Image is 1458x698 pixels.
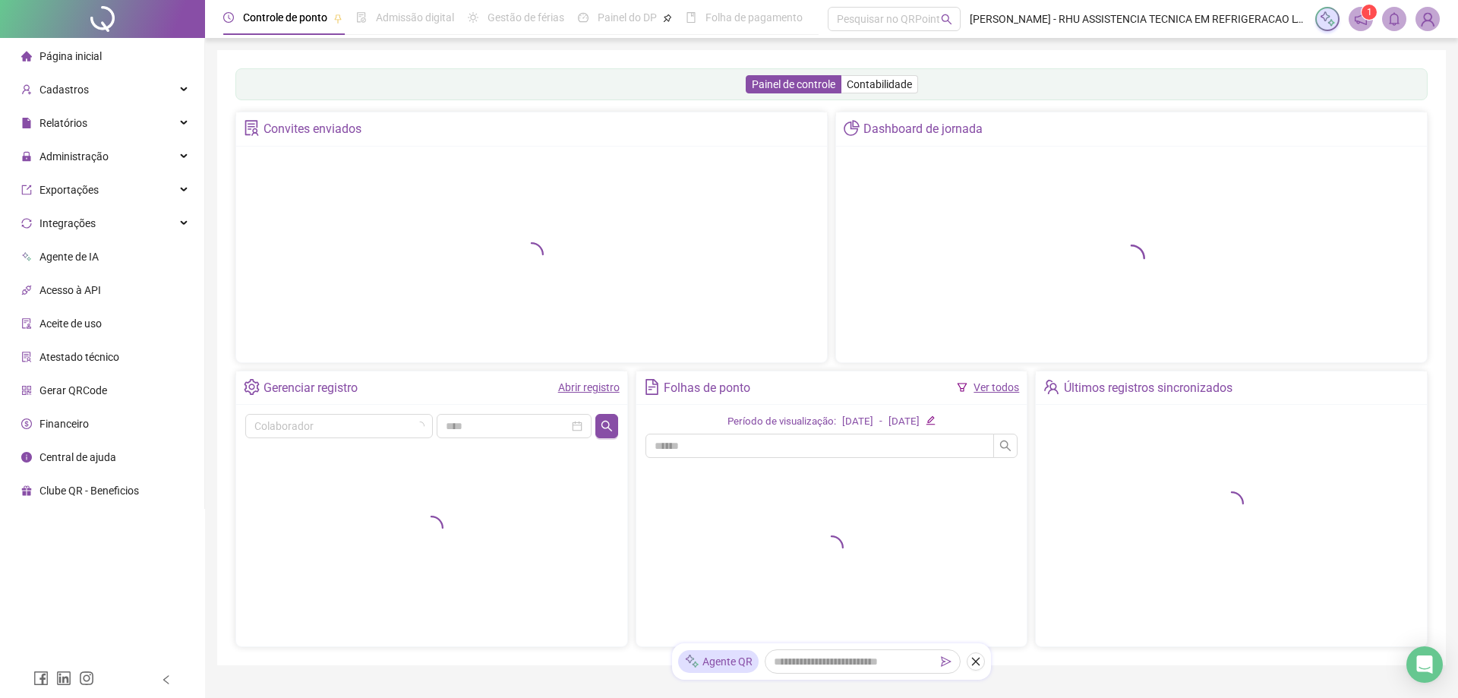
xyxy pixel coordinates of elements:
[842,414,873,430] div: [DATE]
[1362,5,1377,20] sup: 1
[21,452,32,463] span: info-circle
[1416,8,1439,30] img: 91814
[863,116,983,142] div: Dashboard de jornada
[223,12,234,23] span: clock-circle
[39,485,139,497] span: Clube QR - Beneficios
[705,11,803,24] span: Folha de pagamento
[21,385,32,396] span: qrcode
[39,351,119,363] span: Atestado técnico
[21,285,32,295] span: api
[727,414,836,430] div: Período de visualização:
[33,671,49,686] span: facebook
[970,656,981,667] span: close
[21,51,32,62] span: home
[415,422,424,431] span: loading
[1319,11,1336,27] img: sparkle-icon.fc2bf0ac1784a2077858766a79e2daf3.svg
[419,516,443,540] span: loading
[39,384,107,396] span: Gerar QRCode
[244,379,260,395] span: setting
[926,415,936,425] span: edit
[39,150,109,163] span: Administração
[21,151,32,162] span: lock
[21,485,32,496] span: gift
[1118,245,1145,272] span: loading
[1354,12,1368,26] span: notification
[1387,12,1401,26] span: bell
[819,535,844,560] span: loading
[957,382,967,393] span: filter
[598,11,657,24] span: Painel do DP
[21,352,32,362] span: solution
[376,11,454,24] span: Admissão digital
[941,656,951,667] span: send
[243,11,327,24] span: Controle de ponto
[21,118,32,128] span: file
[39,418,89,430] span: Financeiro
[39,317,102,330] span: Aceite de uso
[39,251,99,263] span: Agente de IA
[752,78,835,90] span: Painel de controle
[39,184,99,196] span: Exportações
[519,242,544,267] span: loading
[1406,646,1443,683] div: Open Intercom Messenger
[686,12,696,23] span: book
[601,420,613,432] span: search
[79,671,94,686] span: instagram
[21,418,32,429] span: dollar
[333,14,342,23] span: pushpin
[39,451,116,463] span: Central de ajuda
[999,440,1011,452] span: search
[578,12,589,23] span: dashboard
[39,50,102,62] span: Página inicial
[39,84,89,96] span: Cadastros
[684,654,699,670] img: sparkle-icon.fc2bf0ac1784a2077858766a79e2daf3.svg
[844,120,860,136] span: pie-chart
[1220,491,1244,516] span: loading
[970,11,1306,27] span: [PERSON_NAME] - RHU ASSISTENCIA TECNICA EM REFRIGERACAO LTDA
[56,671,71,686] span: linkedin
[664,375,750,401] div: Folhas de ponto
[644,379,660,395] span: file-text
[356,12,367,23] span: file-done
[161,674,172,685] span: left
[39,117,87,129] span: Relatórios
[1064,375,1232,401] div: Últimos registros sincronizados
[468,12,478,23] span: sun
[39,217,96,229] span: Integrações
[264,375,358,401] div: Gerenciar registro
[888,414,920,430] div: [DATE]
[974,381,1019,393] a: Ver todos
[879,414,882,430] div: -
[488,11,564,24] span: Gestão de férias
[558,381,620,393] a: Abrir registro
[847,78,912,90] span: Contabilidade
[1043,379,1059,395] span: team
[21,318,32,329] span: audit
[21,84,32,95] span: user-add
[244,120,260,136] span: solution
[663,14,672,23] span: pushpin
[21,185,32,195] span: export
[1367,7,1372,17] span: 1
[941,14,952,25] span: search
[264,116,361,142] div: Convites enviados
[21,218,32,229] span: sync
[678,650,759,673] div: Agente QR
[39,284,101,296] span: Acesso à API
